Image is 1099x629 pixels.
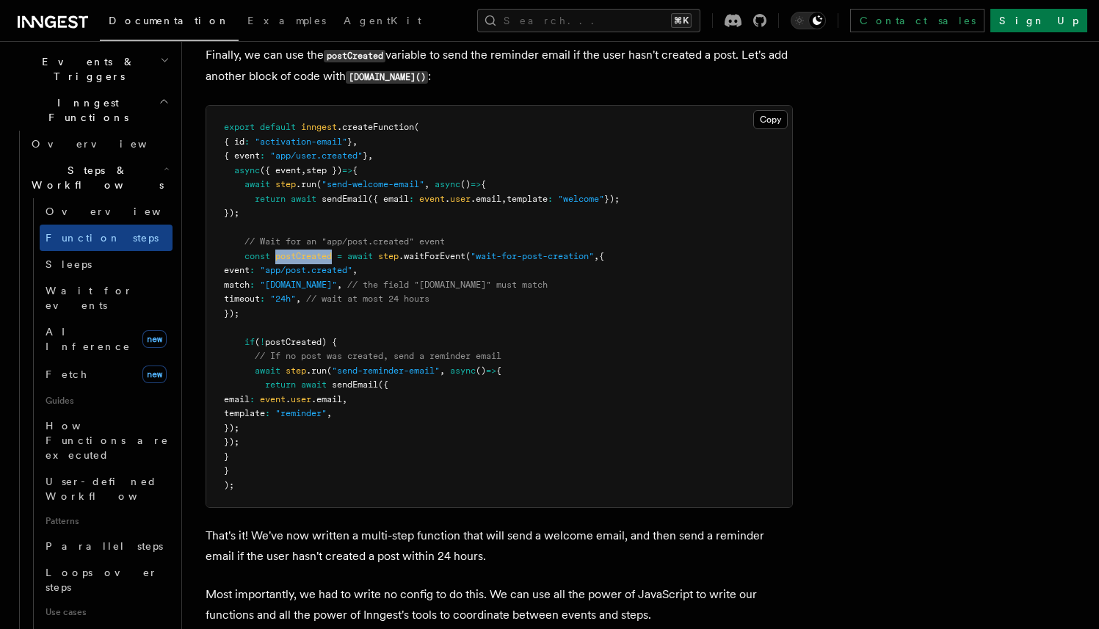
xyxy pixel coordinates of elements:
[46,258,92,270] span: Sleeps
[255,337,260,347] span: (
[260,294,265,304] span: :
[142,366,167,383] span: new
[142,330,167,348] span: new
[337,122,414,132] span: .createFunction
[368,194,409,204] span: ({ email
[40,412,173,468] a: How Functions are executed
[260,280,337,290] span: "[DOMAIN_NAME]"
[40,389,173,412] span: Guides
[224,480,234,490] span: );
[435,179,460,189] span: async
[450,366,476,376] span: async
[450,194,471,204] span: user
[255,194,286,204] span: return
[46,206,197,217] span: Overview
[260,122,296,132] span: default
[301,379,327,390] span: await
[363,150,368,161] span: }
[255,351,501,361] span: // If no post was created, send a reminder email
[507,194,548,204] span: template
[46,567,158,593] span: Loops over steps
[265,379,296,390] span: return
[244,179,270,189] span: await
[40,533,173,559] a: Parallel steps
[352,265,358,275] span: ,
[445,194,450,204] span: .
[224,308,239,319] span: });
[501,194,507,204] span: ,
[255,366,280,376] span: await
[265,337,337,347] span: postCreated) {
[275,179,296,189] span: step
[250,394,255,404] span: :
[224,465,229,476] span: }
[496,366,501,376] span: {
[990,9,1087,32] a: Sign Up
[335,4,430,40] a: AgentKit
[311,394,342,404] span: .email
[46,326,131,352] span: AI Inference
[46,540,163,552] span: Parallel steps
[316,179,322,189] span: (
[306,165,342,175] span: step })
[224,280,250,290] span: match
[352,137,358,147] span: ,
[419,194,445,204] span: event
[265,408,270,418] span: :
[12,90,173,131] button: Inngest Functions
[791,12,826,29] button: Toggle dark mode
[206,584,793,625] p: Most importantly, we had to write no config to do this. We can use all the power of JavaScript to...
[344,15,421,26] span: AgentKit
[244,337,255,347] span: if
[40,468,173,509] a: User-defined Workflows
[414,122,419,132] span: (
[477,9,700,32] button: Search...⌘K
[109,15,230,26] span: Documentation
[244,137,250,147] span: :
[327,408,332,418] span: ,
[471,251,594,261] span: "wait-for-post-creation"
[486,366,496,376] span: =>
[291,394,311,404] span: user
[40,225,173,251] a: Function steps
[40,198,173,225] a: Overview
[224,137,244,147] span: { id
[332,366,440,376] span: "send-reminder-email"
[306,294,429,304] span: // wait at most 24 hours
[471,194,501,204] span: .email
[100,4,239,41] a: Documentation
[26,157,173,198] button: Steps & Workflows
[378,379,388,390] span: ({
[26,163,164,192] span: Steps & Workflows
[465,251,471,261] span: (
[46,368,88,380] span: Fetch
[244,251,270,261] span: const
[322,194,368,204] span: sendEmail
[347,137,352,147] span: }
[604,194,620,204] span: });
[244,236,445,247] span: // Wait for an "app/post.created" event
[301,122,337,132] span: inngest
[12,95,159,125] span: Inngest Functions
[46,420,169,461] span: How Functions are executed
[476,366,486,376] span: ()
[206,526,793,567] p: That's it! We've now written a multi-step function that will send a welcome email, and then send ...
[206,45,793,87] p: Finally, we can use the variable to send the reminder email if the user hasn't created a post. Le...
[260,337,265,347] span: !
[850,9,984,32] a: Contact sales
[368,150,373,161] span: ,
[306,366,327,376] span: .run
[40,360,173,389] a: Fetchnew
[224,394,250,404] span: email
[260,265,352,275] span: "app/post.created"
[224,265,250,275] span: event
[558,194,604,204] span: "welcome"
[440,366,445,376] span: ,
[275,408,327,418] span: "reminder"
[250,265,255,275] span: :
[224,122,255,132] span: export
[346,71,428,84] code: [DOMAIN_NAME]()
[224,408,265,418] span: template
[234,165,260,175] span: async
[342,165,352,175] span: =>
